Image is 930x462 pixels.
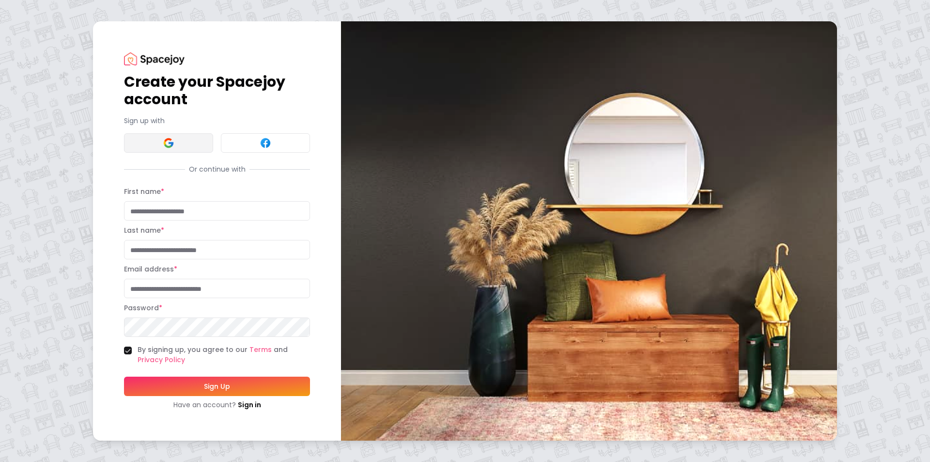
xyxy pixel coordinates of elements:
a: Sign in [238,400,261,410]
img: banner [341,21,837,441]
button: Sign Up [124,377,310,396]
label: By signing up, you agree to our and [138,345,310,365]
h1: Create your Spacejoy account [124,73,310,108]
a: Terms [249,345,272,354]
label: Email address [124,264,177,274]
label: Last name [124,225,164,235]
label: First name [124,187,164,196]
img: Spacejoy Logo [124,52,185,65]
div: Have an account? [124,400,310,410]
img: Facebook signin [260,137,271,149]
img: Google signin [163,137,174,149]
span: Or continue with [185,164,249,174]
p: Sign up with [124,116,310,126]
label: Password [124,303,162,313]
a: Privacy Policy [138,355,185,365]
